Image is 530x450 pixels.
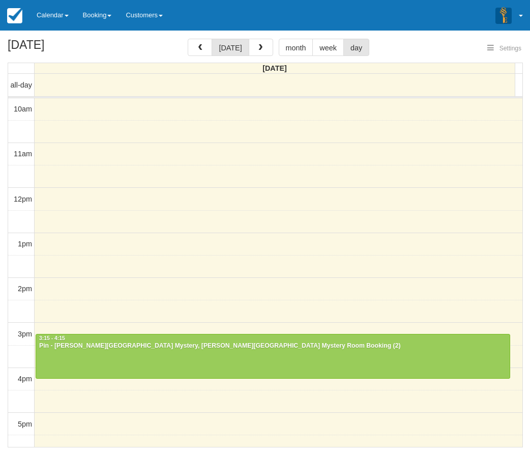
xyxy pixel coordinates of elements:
[39,335,65,341] span: 3:15 - 4:15
[14,150,32,158] span: 11am
[11,81,32,89] span: all-day
[36,334,510,379] a: 3:15 - 4:15Pin - [PERSON_NAME][GEOGRAPHIC_DATA] Mystery, [PERSON_NAME][GEOGRAPHIC_DATA] Mystery R...
[14,195,32,203] span: 12pm
[8,39,136,58] h2: [DATE]
[18,330,32,338] span: 3pm
[279,39,313,56] button: month
[262,64,287,72] span: [DATE]
[495,7,512,23] img: A3
[312,39,344,56] button: week
[39,342,507,350] div: Pin - [PERSON_NAME][GEOGRAPHIC_DATA] Mystery, [PERSON_NAME][GEOGRAPHIC_DATA] Mystery Room Booking...
[18,420,32,428] span: 5pm
[7,8,22,23] img: checkfront-main-nav-mini-logo.png
[18,375,32,383] span: 4pm
[18,240,32,248] span: 1pm
[18,285,32,293] span: 2pm
[14,105,32,113] span: 10am
[343,39,369,56] button: day
[212,39,249,56] button: [DATE]
[481,41,527,56] button: Settings
[499,45,521,52] span: Settings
